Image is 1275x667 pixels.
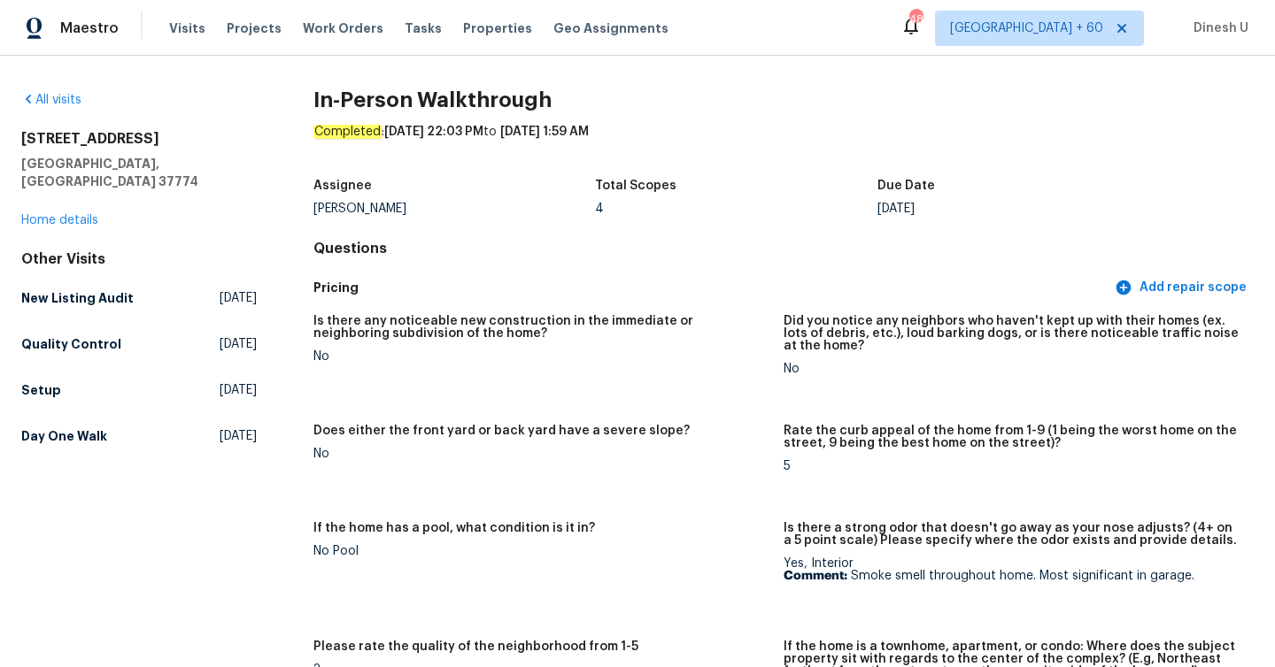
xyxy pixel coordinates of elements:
[784,460,1240,472] div: 5
[313,350,769,363] div: No
[595,180,676,192] h5: Total Scopes
[303,19,383,37] span: Work Orders
[950,19,1103,37] span: [GEOGRAPHIC_DATA] + 60
[784,557,1240,582] div: Yes, Interior
[313,125,382,139] em: Completed
[313,545,769,557] div: No Pool
[21,250,257,268] div: Other Visits
[313,279,1111,297] h5: Pricing
[595,203,877,215] div: 4
[384,126,483,138] span: [DATE] 22:03 PM
[784,570,1240,582] p: Smoke smell throughout home. Most significant in garage.
[405,22,442,34] span: Tasks
[500,126,589,138] span: [DATE] 1:59 AM
[784,363,1240,375] div: No
[220,381,257,399] span: [DATE]
[313,91,1254,109] h2: In-Person Walkthrough
[1186,19,1248,37] span: Dinesh U
[1111,272,1254,304] button: Add repair scope
[463,19,532,37] span: Properties
[21,427,107,445] h5: Day One Walk
[60,19,119,37] span: Maestro
[220,289,257,307] span: [DATE]
[227,19,282,37] span: Projects
[784,315,1240,352] h5: Did you notice any neighbors who haven't kept up with their homes (ex. lots of debris, etc.), lou...
[1118,277,1247,299] span: Add repair scope
[21,289,134,307] h5: New Listing Audit
[313,203,596,215] div: [PERSON_NAME]
[21,328,257,360] a: Quality Control[DATE]
[21,155,257,190] h5: [GEOGRAPHIC_DATA], [GEOGRAPHIC_DATA] 37774
[21,282,257,314] a: New Listing Audit[DATE]
[169,19,205,37] span: Visits
[21,374,257,406] a: Setup[DATE]
[313,522,595,534] h5: If the home has a pool, what condition is it in?
[21,94,81,106] a: All visits
[313,240,1254,257] h4: Questions
[220,427,257,445] span: [DATE]
[21,335,121,353] h5: Quality Control
[313,180,372,192] h5: Assignee
[313,123,1254,169] div: : to
[877,203,1160,215] div: [DATE]
[21,214,98,226] a: Home details
[877,180,935,192] h5: Due Date
[784,570,847,582] b: Comment:
[553,19,668,37] span: Geo Assignments
[784,425,1240,449] h5: Rate the curb appeal of the home from 1-9 (1 being the worst home on the street, 9 being the best...
[313,425,690,437] h5: Does either the front yard or back yard have a severe slope?
[21,420,257,452] a: Day One Walk[DATE]
[909,11,922,28] div: 486
[313,315,769,340] h5: Is there any noticeable new construction in the immediate or neighboring subdivision of the home?
[21,130,257,148] h2: [STREET_ADDRESS]
[784,522,1240,547] h5: Is there a strong odor that doesn't go away as your nose adjusts? (4+ on a 5 point scale) Please ...
[313,640,638,653] h5: Please rate the quality of the neighborhood from 1-5
[21,381,61,399] h5: Setup
[220,335,257,353] span: [DATE]
[313,448,769,460] div: No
